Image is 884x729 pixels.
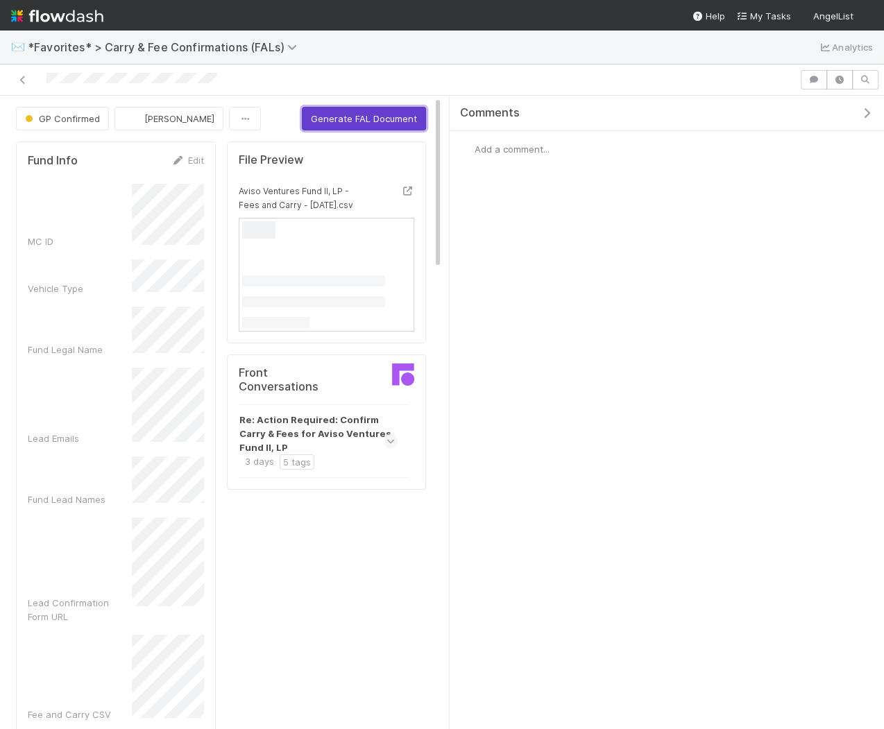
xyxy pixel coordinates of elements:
h5: Front Conversations [239,366,318,393]
div: Fund Legal Name [28,343,132,357]
strong: Re: Action Required: Confirm Carry & Fees for Aviso Ventures Fund II, LP [239,413,395,454]
span: Comments [460,106,520,120]
span: *Favorites* > Carry & Fee Confirmations (FALs) [28,40,304,54]
small: Aviso Ventures Fund II, LP - Fees and Carry - [DATE].csv [239,186,353,210]
a: Analytics [818,39,873,55]
div: 5 tags [280,454,314,470]
h5: Fund Info [28,154,78,168]
div: Lead Confirmation Form URL [28,596,132,624]
span: AngelList [813,10,853,22]
img: logo-inverted-e16ddd16eac7371096b0.svg [11,4,103,28]
span: ✉️ [11,41,25,53]
img: avatar_eed832e9-978b-43e4-b51e-96e46fa5184b.png [859,10,873,24]
span: My Tasks [736,10,791,22]
div: MC ID [28,234,132,248]
span: Add a comment... [475,144,550,155]
span: GP Confirmed [22,113,100,124]
button: GP Confirmed [16,107,109,130]
div: Help [692,9,725,23]
div: Lead Emails [28,431,132,445]
a: My Tasks [736,9,791,23]
button: [PERSON_NAME] [114,107,223,130]
h5: File Preview [239,153,303,167]
div: Fund Lead Names [28,492,132,506]
button: Generate FAL Document [302,107,426,130]
img: front-logo-b4b721b83371efbadf0a.svg [392,363,414,386]
div: 3 days [245,454,274,470]
div: Fee and Carry CSV [28,707,132,721]
span: [PERSON_NAME] [144,113,214,124]
a: Edit [171,155,204,166]
img: avatar_eed832e9-978b-43e4-b51e-96e46fa5184b.png [126,112,140,126]
img: avatar_eed832e9-978b-43e4-b51e-96e46fa5184b.png [461,142,475,156]
div: Vehicle Type [28,282,132,295]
